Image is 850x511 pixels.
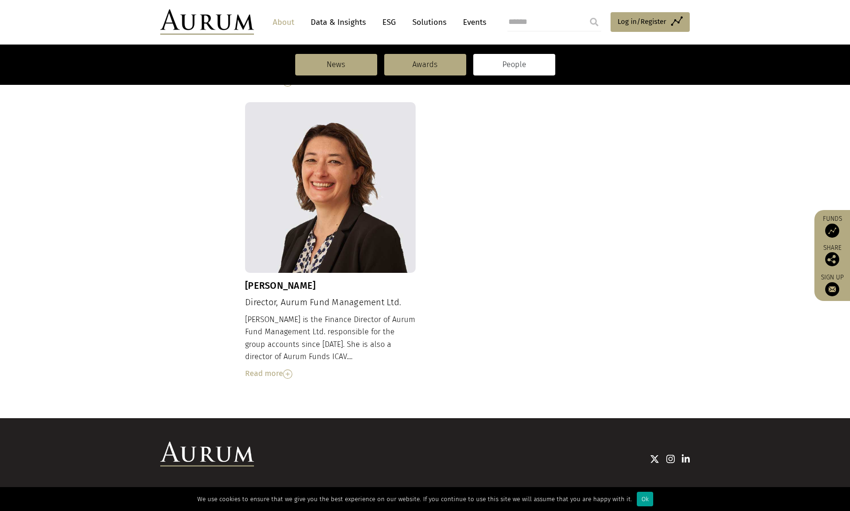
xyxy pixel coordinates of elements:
[682,454,690,464] img: Linkedin icon
[637,492,653,506] div: Ok
[618,16,666,27] span: Log in/Register
[295,54,377,75] a: News
[160,442,254,467] img: Aurum Logo
[473,54,555,75] a: People
[384,54,466,75] a: Awards
[819,245,845,266] div: Share
[408,14,451,31] a: Solutions
[306,14,371,31] a: Data & Insights
[245,297,416,308] h4: Director, Aurum Fund Management Ltd.
[825,282,839,296] img: Sign up to our newsletter
[268,14,299,31] a: About
[458,14,486,31] a: Events
[825,224,839,238] img: Access Funds
[650,454,659,464] img: Twitter icon
[378,14,401,31] a: ESG
[611,12,690,32] a: Log in/Register
[825,252,839,266] img: Share this post
[283,369,292,379] img: Read More
[245,280,416,291] h3: [PERSON_NAME]
[160,9,254,35] img: Aurum
[585,13,604,31] input: Submit
[819,215,845,238] a: Funds
[245,314,416,380] div: [PERSON_NAME] is the Finance Director of Aurum Fund Management Ltd. responsible for the group acc...
[666,454,675,464] img: Instagram icon
[819,273,845,296] a: Sign up
[245,368,416,380] div: Read more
